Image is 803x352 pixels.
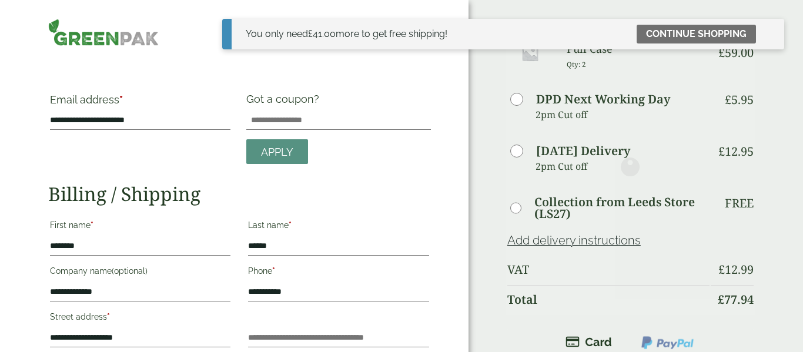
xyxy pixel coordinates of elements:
label: Email address [50,95,230,111]
h2: Billing / Shipping [48,183,431,205]
label: Last name [248,217,429,237]
abbr: required [272,266,275,276]
label: Company name [50,263,230,283]
div: You only need more to get free shipping! [246,27,447,41]
label: Got a coupon? [246,93,324,111]
span: (optional) [112,266,148,276]
abbr: required [289,220,292,230]
abbr: required [119,93,123,106]
label: Phone [248,263,429,283]
abbr: required [107,312,110,321]
a: Continue shopping [637,25,756,43]
span: £ [308,28,313,39]
a: Apply [246,139,308,165]
span: 41.00 [308,28,336,39]
label: Street address [50,309,230,328]
label: First name [50,217,230,237]
img: GreenPak Supplies [48,19,159,46]
abbr: required [91,220,93,230]
span: Apply [261,146,293,159]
